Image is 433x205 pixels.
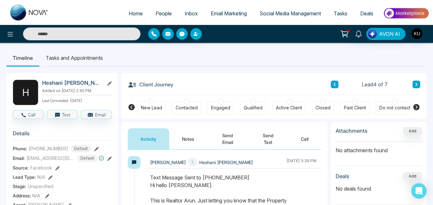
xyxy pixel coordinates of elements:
[260,10,321,17] span: Social Media Management
[39,49,109,67] li: Tasks and Appointments
[336,185,422,193] p: No deals found
[178,7,204,20] a: Inbox
[71,145,91,152] span: Default
[403,128,422,133] span: Add
[276,105,302,111] div: Active Client
[27,155,74,162] span: [EMAIL_ADDRESS][DOMAIN_NAME]
[204,7,253,20] a: Email Marketing
[362,81,388,88] span: Lead 4 of 7
[128,128,169,149] button: Activity
[248,128,288,149] button: Send Text
[28,183,53,190] span: Unspecified
[169,128,207,149] button: Notes
[286,158,316,166] div: [DATE] 5:39 PM
[344,105,366,111] div: Past Client
[81,110,112,119] button: Email
[13,192,40,199] span: Address:
[13,183,26,190] span: Stage:
[13,164,29,171] span: Source:
[13,130,112,140] h3: Details
[13,155,25,162] span: Email:
[42,97,112,104] p: Last Connected: [DATE]
[336,128,368,134] h3: Attachments
[244,105,262,111] div: Qualified
[122,7,149,20] a: Home
[354,7,380,20] a: Deals
[47,110,78,119] button: Text
[336,142,422,154] p: No attachments found
[30,164,52,171] span: Facebook
[13,145,27,152] span: Phone:
[403,172,422,180] button: Add
[360,10,373,17] span: Deals
[253,7,327,20] a: Social Media Management
[336,173,349,179] h3: Deals
[366,28,406,40] button: AVON AI
[77,155,97,162] span: Default
[379,105,410,111] div: Do not contact
[207,128,248,149] button: Send Email
[13,110,44,119] button: Call
[412,28,422,39] img: User Avatar
[13,80,38,105] div: H
[129,10,143,17] span: Home
[185,10,198,17] span: Inbox
[10,4,49,20] img: Nova CRM Logo
[315,105,330,111] div: Closed
[156,10,172,17] span: People
[150,159,186,166] span: [PERSON_NAME]
[149,7,178,20] a: People
[42,80,102,86] h2: Heshani [PERSON_NAME]
[411,183,427,199] div: Open Intercom Messenger
[29,145,68,152] span: [PHONE_NUMBER]
[383,6,429,20] img: Market-place.gif
[42,88,112,94] p: Added on [DATE] 2:30 PM
[128,80,173,89] h3: Client Journey
[13,174,36,180] span: Lead Type:
[199,159,253,166] span: Heshani [PERSON_NAME]
[327,7,354,20] a: Tasks
[288,128,321,149] button: Call
[32,193,40,198] span: N/A
[403,127,422,135] button: Add
[211,10,247,17] span: Email Marketing
[379,30,400,38] span: AVON AI
[37,174,45,180] span: N/A
[141,105,162,111] div: New Lead
[368,29,377,38] img: Lead Flow
[176,105,198,111] div: Contacted
[334,10,347,17] span: Tasks
[6,49,39,67] li: Timeline
[211,105,230,111] div: Engaged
